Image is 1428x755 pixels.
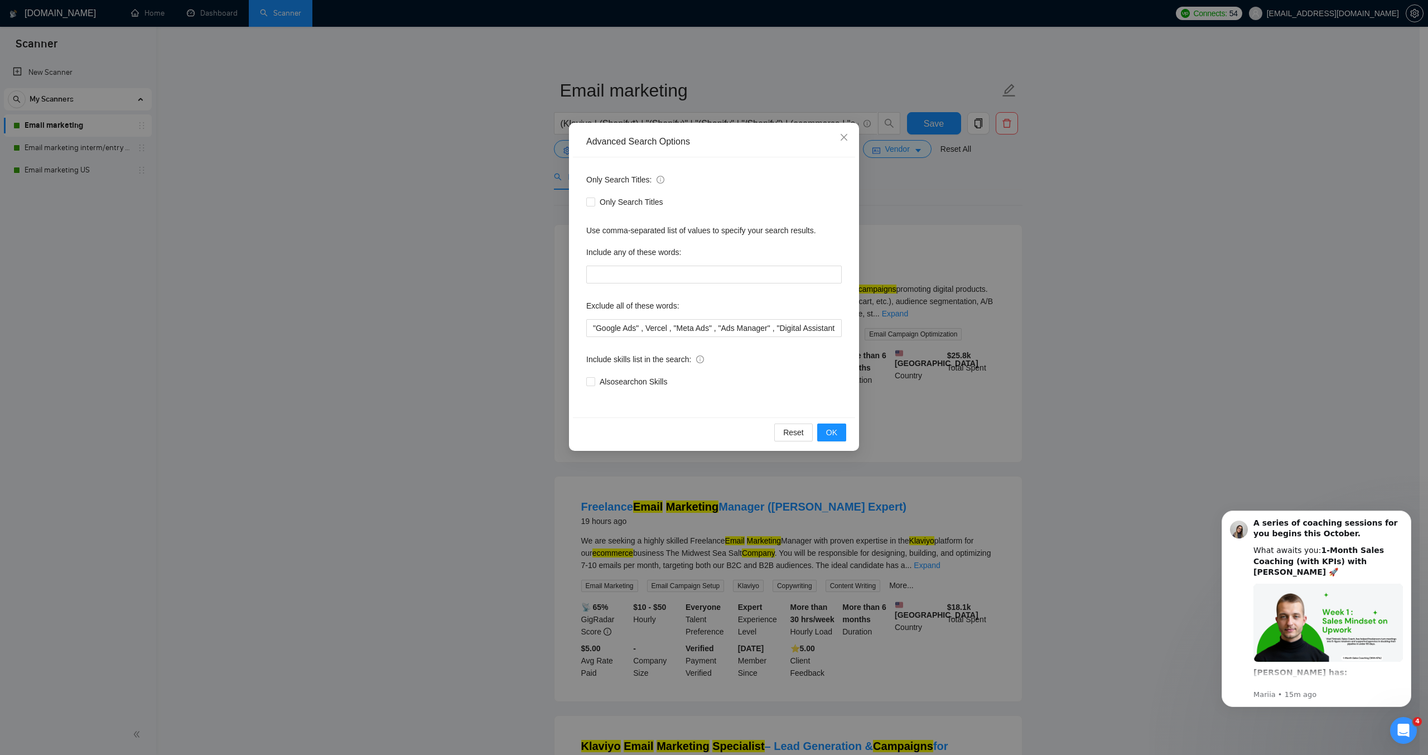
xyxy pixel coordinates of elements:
[586,136,842,148] div: Advanced Search Options
[840,133,848,142] span: close
[696,355,704,363] span: info-circle
[1205,497,1428,749] iframe: Intercom notifications message
[586,174,664,186] span: Only Search Titles:
[657,176,664,184] span: info-circle
[829,123,859,153] button: Close
[586,297,679,315] label: Exclude all of these words:
[586,243,681,261] label: Include any of these words:
[1390,717,1417,744] iframe: Intercom live chat
[595,196,668,208] span: Only Search Titles
[586,353,704,366] span: Include skills list in the search:
[817,424,846,441] button: OK
[595,376,672,388] span: Also search on Skills
[826,426,837,439] span: OK
[774,424,813,441] button: Reset
[783,426,804,439] span: Reset
[1413,717,1422,726] span: 4
[586,224,842,237] div: Use comma-separated list of values to specify your search results.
